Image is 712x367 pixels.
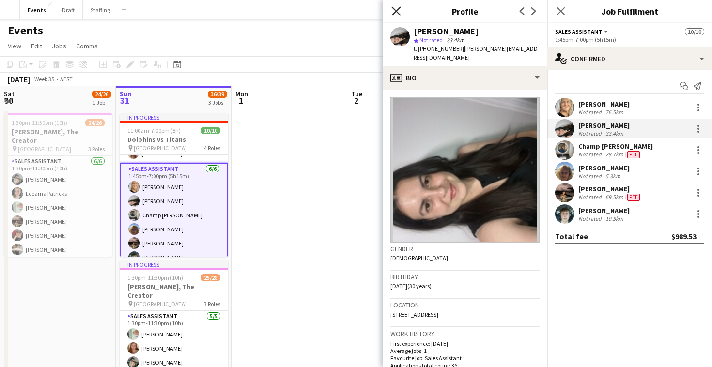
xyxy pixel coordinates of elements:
[350,95,362,106] span: 2
[83,0,118,19] button: Staffing
[120,282,228,300] h3: [PERSON_NAME], The Creator
[390,301,540,309] h3: Location
[127,127,181,134] span: 11:00am-7:00pm (8h)
[578,215,604,222] div: Not rated
[8,23,43,38] h1: Events
[134,144,187,152] span: [GEOGRAPHIC_DATA]
[4,127,112,145] h3: [PERSON_NAME], The Creator
[120,163,228,268] app-card-role: Sales Assistant6/61:45pm-7:00pm (5h15m)[PERSON_NAME][PERSON_NAME]Champ [PERSON_NAME][PERSON_NAME]...
[625,193,642,201] div: Crew has different fees then in role
[555,28,602,35] span: Sales Assistant
[12,119,67,126] span: 1:30pm-11:30pm (10h)
[54,0,83,19] button: Draft
[4,90,15,98] span: Sat
[201,274,220,281] span: 25/28
[578,172,604,180] div: Not rated
[120,90,131,98] span: Sun
[578,100,630,108] div: [PERSON_NAME]
[578,142,653,151] div: Champ [PERSON_NAME]
[204,300,220,307] span: 3 Roles
[627,151,640,158] span: Fee
[383,5,547,17] h3: Profile
[671,231,697,241] div: $989.53
[208,91,227,98] span: 36/39
[18,145,71,153] span: [GEOGRAPHIC_DATA]
[604,193,625,201] div: 69.5km
[88,145,105,153] span: 3 Roles
[390,354,540,362] p: Favourite job: Sales Assistant
[390,245,540,253] h3: Gender
[390,347,540,354] p: Average jobs: 1
[92,91,111,98] span: 24/26
[390,273,540,281] h3: Birthday
[235,90,248,98] span: Mon
[414,45,464,52] span: t. [PHONE_NUMBER]
[60,76,73,83] div: AEST
[547,5,712,17] h3: Job Fulfilment
[390,340,540,347] p: First experience: [DATE]
[578,164,630,172] div: [PERSON_NAME]
[76,42,98,50] span: Comms
[578,151,604,158] div: Not rated
[52,42,66,50] span: Jobs
[555,28,610,35] button: Sales Assistant
[120,113,228,121] div: In progress
[85,119,105,126] span: 24/26
[234,95,248,106] span: 1
[72,40,102,52] a: Comms
[120,113,228,257] app-job-card: In progress11:00am-7:00pm (8h)10/10Dolphins vs Titans [GEOGRAPHIC_DATA]4 RolesOutlet Supervisor2/...
[414,27,479,36] div: [PERSON_NAME]
[390,329,540,338] h3: Work history
[627,194,640,201] span: Fee
[604,108,625,116] div: 76.5km
[445,36,466,44] span: 33.4km
[625,151,642,158] div: Crew has different fees then in role
[127,274,183,281] span: 1:30pm-11:30pm (10h)
[578,193,604,201] div: Not rated
[8,75,30,84] div: [DATE]
[383,66,547,90] div: Bio
[578,206,630,215] div: [PERSON_NAME]
[578,184,642,193] div: [PERSON_NAME]
[555,231,588,241] div: Total fee
[32,76,56,83] span: Week 35
[120,135,228,144] h3: Dolphins vs Titans
[4,113,112,257] app-job-card: 1:30pm-11:30pm (10h)24/26[PERSON_NAME], The Creator [GEOGRAPHIC_DATA]3 RolesSales Assistant6/61:3...
[390,254,448,261] span: [DEMOGRAPHIC_DATA]
[685,28,704,35] span: 10/10
[201,127,220,134] span: 10/10
[604,172,622,180] div: 5.3km
[604,130,625,137] div: 33.4km
[4,156,112,259] app-card-role: Sales Assistant6/61:30pm-11:30pm (10h)[PERSON_NAME]Leearna Patricks[PERSON_NAME][PERSON_NAME][PER...
[120,260,228,268] div: In progress
[48,40,70,52] a: Jobs
[419,36,443,44] span: Not rated
[2,95,15,106] span: 30
[390,282,432,290] span: [DATE] (30 years)
[31,42,42,50] span: Edit
[414,45,538,61] span: | [PERSON_NAME][EMAIL_ADDRESS][DOMAIN_NAME]
[8,42,21,50] span: View
[93,99,111,106] div: 1 Job
[390,97,540,243] img: Crew avatar or photo
[547,47,712,70] div: Confirmed
[578,121,630,130] div: [PERSON_NAME]
[27,40,46,52] a: Edit
[204,144,220,152] span: 4 Roles
[351,90,362,98] span: Tue
[118,95,131,106] span: 31
[578,108,604,116] div: Not rated
[134,300,187,307] span: [GEOGRAPHIC_DATA]
[20,0,54,19] button: Events
[578,130,604,137] div: Not rated
[555,36,704,43] div: 1:45pm-7:00pm (5h15m)
[4,40,25,52] a: View
[604,151,625,158] div: 28.7km
[604,215,625,222] div: 10.5km
[208,99,227,106] div: 3 Jobs
[390,311,438,318] span: [STREET_ADDRESS]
